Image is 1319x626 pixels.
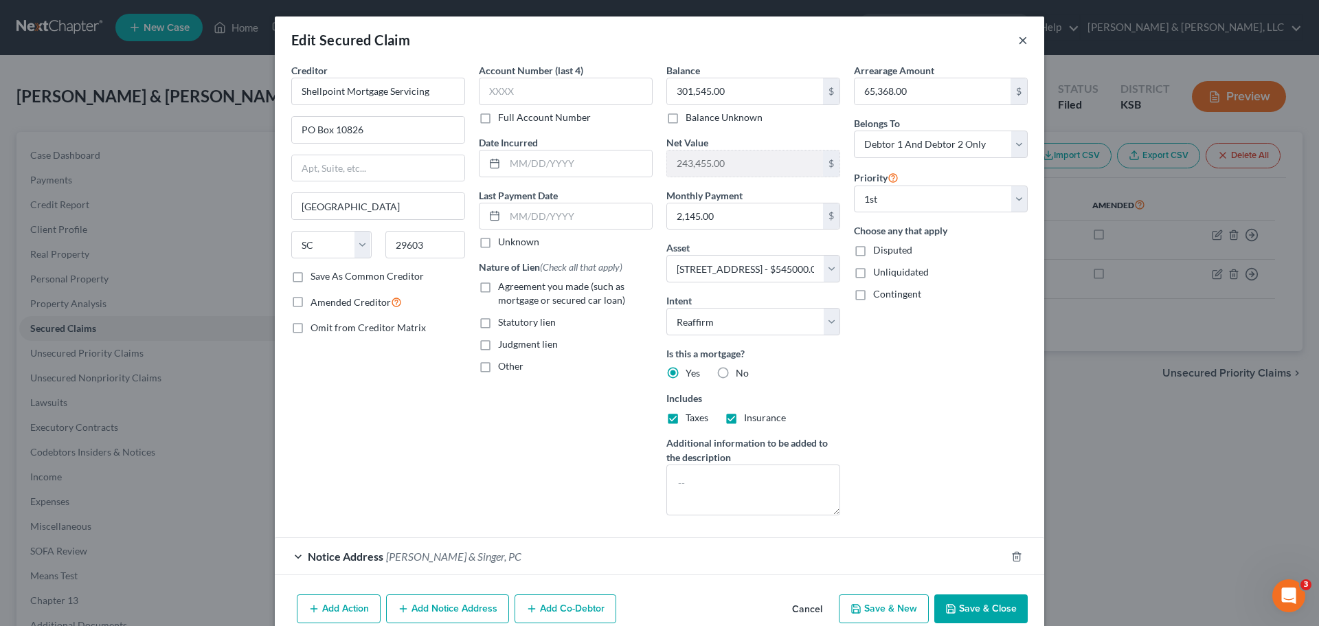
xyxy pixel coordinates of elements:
[505,203,652,230] input: MM/DD/YYYY
[386,594,509,623] button: Add Notice Address
[666,242,690,254] span: Asset
[479,260,622,274] label: Nature of Lien
[292,193,464,219] input: Enter city...
[479,63,583,78] label: Account Number (last 4)
[854,223,1028,238] label: Choose any that apply
[781,596,833,623] button: Cancel
[666,391,840,405] label: Includes
[666,293,692,308] label: Intent
[686,367,700,379] span: Yes
[1018,32,1028,48] button: ×
[686,412,708,423] span: Taxes
[854,169,899,186] label: Priority
[667,203,823,230] input: 0.00
[839,594,929,623] button: Save & New
[854,63,934,78] label: Arrearage Amount
[291,65,328,76] span: Creditor
[736,367,749,379] span: No
[479,78,653,105] input: XXXX
[498,111,591,124] label: Full Account Number
[823,78,839,104] div: $
[1300,579,1311,590] span: 3
[515,594,616,623] button: Add Co-Debtor
[505,150,652,177] input: MM/DD/YYYY
[873,244,912,256] span: Disputed
[873,288,921,300] span: Contingent
[291,78,465,105] input: Search creditor by name...
[855,78,1011,104] input: 0.00
[667,78,823,104] input: 0.00
[666,188,743,203] label: Monthly Payment
[667,150,823,177] input: 0.00
[1011,78,1027,104] div: $
[666,135,708,150] label: Net Value
[744,412,786,423] span: Insurance
[308,550,383,563] span: Notice Address
[686,111,763,124] label: Balance Unknown
[479,135,538,150] label: Date Incurred
[498,338,558,350] span: Judgment lien
[873,266,929,278] span: Unliquidated
[498,235,539,249] label: Unknown
[540,261,622,273] span: (Check all that apply)
[823,150,839,177] div: $
[498,316,556,328] span: Statutory lien
[311,322,426,333] span: Omit from Creditor Matrix
[498,360,523,372] span: Other
[498,280,625,306] span: Agreement you made (such as mortgage or secured car loan)
[666,436,840,465] label: Additional information to be added to the description
[386,550,521,563] span: [PERSON_NAME] & Singer, PC
[385,231,466,258] input: Enter zip...
[854,118,900,129] span: Belongs To
[311,296,391,308] span: Amended Creditor
[823,203,839,230] div: $
[297,594,381,623] button: Add Action
[934,594,1028,623] button: Save & Close
[479,188,558,203] label: Last Payment Date
[666,63,700,78] label: Balance
[291,30,410,49] div: Edit Secured Claim
[1272,579,1305,612] iframe: Intercom live chat
[292,155,464,181] input: Apt, Suite, etc...
[666,346,840,361] label: Is this a mortgage?
[311,269,424,283] label: Save As Common Creditor
[292,117,464,143] input: Enter address...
